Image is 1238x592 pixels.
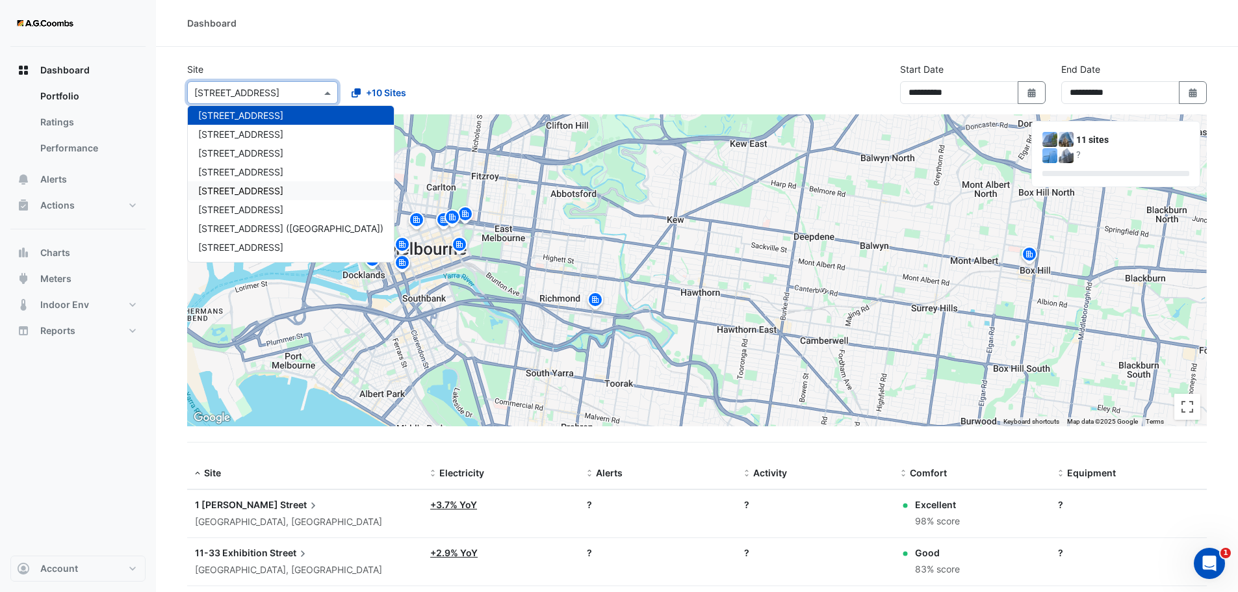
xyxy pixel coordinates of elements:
[40,324,75,337] span: Reports
[439,467,484,478] span: Electricity
[30,109,146,135] a: Ratings
[1042,132,1057,147] img: 11-33 Exhibition Street
[10,266,146,292] button: Meters
[343,81,415,104] button: +10 Sites
[433,211,454,233] img: site-pin.svg
[198,223,383,234] span: [STREET_ADDRESS] ([GEOGRAPHIC_DATA])
[1026,87,1038,98] fa-icon: Select Date
[455,205,476,227] img: site-pin.svg
[17,272,30,285] app-icon: Meters
[40,562,78,575] span: Account
[17,324,30,337] app-icon: Reports
[280,498,320,512] span: Street
[442,208,463,231] img: site-pin.svg
[587,546,728,560] div: ?
[198,148,283,159] span: [STREET_ADDRESS]
[1076,148,1189,162] div: ?
[1042,148,1057,163] img: 242 Exhibition Street
[17,173,30,186] app-icon: Alerts
[198,242,283,253] span: [STREET_ADDRESS]
[17,246,30,259] app-icon: Charts
[392,235,413,258] img: site-pin.svg
[366,86,406,99] span: +10 Sites
[587,498,728,511] div: ?
[1220,548,1231,558] span: 1
[17,199,30,212] app-icon: Actions
[10,240,146,266] button: Charts
[1058,498,1199,511] div: ?
[17,298,30,311] app-icon: Indoor Env
[40,173,67,186] span: Alerts
[1174,394,1200,420] button: Toggle fullscreen view
[1059,148,1074,163] img: 300 La Trobe Street
[915,498,960,511] div: Excellent
[10,192,146,218] button: Actions
[30,135,146,161] a: Performance
[910,467,947,478] span: Comfort
[190,409,233,426] a: Open this area in Google Maps (opens a new window)
[40,272,71,285] span: Meters
[187,62,203,76] label: Site
[1059,132,1074,147] img: 150 Lonsdale Street
[1076,133,1189,147] div: 11 sites
[198,185,283,196] span: [STREET_ADDRESS]
[10,556,146,582] button: Account
[10,57,146,83] button: Dashboard
[195,547,268,558] span: 11-33 Exhibition
[190,409,233,426] img: Google
[30,83,146,109] a: Portfolio
[187,105,394,263] ng-dropdown-panel: Options list
[753,467,787,478] span: Activity
[1146,418,1164,425] a: Terms (opens in new tab)
[40,298,89,311] span: Indoor Env
[40,246,70,259] span: Charts
[195,563,415,578] div: [GEOGRAPHIC_DATA], [GEOGRAPHIC_DATA]
[198,129,283,140] span: [STREET_ADDRESS]
[915,546,960,560] div: Good
[204,467,221,478] span: Site
[16,10,74,36] img: Company Logo
[10,292,146,318] button: Indoor Env
[10,83,146,166] div: Dashboard
[596,467,623,478] span: Alerts
[1067,418,1138,425] span: Map data ©2025 Google
[195,515,415,530] div: [GEOGRAPHIC_DATA], [GEOGRAPHIC_DATA]
[744,546,885,560] div: ?
[449,235,470,258] img: site-pin.svg
[430,547,478,558] a: +2.9% YoY
[585,290,606,313] img: site-pin.svg
[1019,245,1040,268] img: site-pin.svg
[1194,548,1225,579] iframe: Intercom live chat
[1067,467,1116,478] span: Equipment
[406,211,427,233] img: site-pin.svg
[744,498,885,511] div: ?
[195,499,278,510] span: 1 [PERSON_NAME]
[40,64,90,77] span: Dashboard
[1187,87,1199,98] fa-icon: Select Date
[198,110,283,121] span: [STREET_ADDRESS]
[198,166,283,177] span: [STREET_ADDRESS]
[915,514,960,529] div: 98% score
[198,204,283,215] span: [STREET_ADDRESS]
[900,62,944,76] label: Start Date
[915,562,960,577] div: 83% score
[40,199,75,212] span: Actions
[1003,417,1059,426] button: Keyboard shortcuts
[10,166,146,192] button: Alerts
[187,16,237,30] div: Dashboard
[17,64,30,77] app-icon: Dashboard
[270,546,309,560] span: Street
[1058,546,1199,560] div: ?
[392,253,413,276] img: site-pin.svg
[430,499,477,510] a: +3.7% YoY
[1061,62,1100,76] label: End Date
[10,318,146,344] button: Reports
